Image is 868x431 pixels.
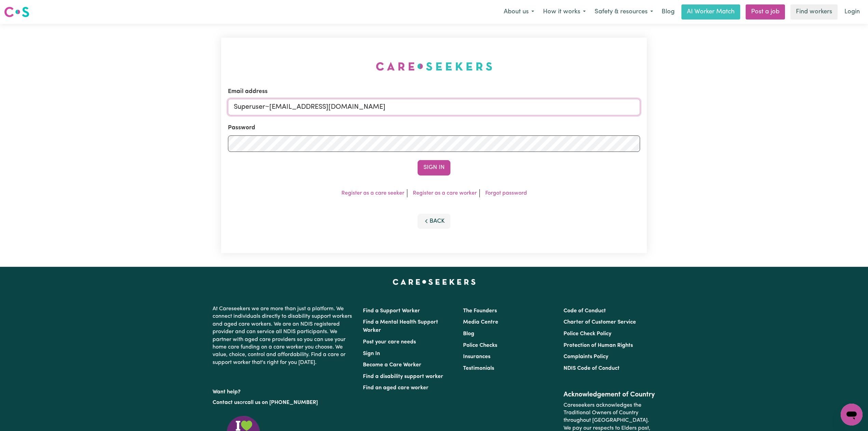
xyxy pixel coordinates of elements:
iframe: Button to launch messaging window [841,404,863,426]
img: Careseekers logo [4,6,29,18]
h2: Acknowledgement of Country [564,391,655,399]
label: Email address [228,87,268,96]
a: Media Centre [463,319,498,325]
a: Complaints Policy [564,354,608,360]
a: Charter of Customer Service [564,319,636,325]
a: Find workers [790,4,838,19]
a: Careseekers home page [393,279,476,285]
a: Careseekers logo [4,4,29,20]
a: Police Check Policy [564,331,611,337]
a: Sign In [363,351,380,356]
a: Blog [463,331,474,337]
a: Register as a care seeker [341,191,404,196]
a: Find a Mental Health Support Worker [363,319,438,333]
a: AI Worker Match [681,4,740,19]
a: Contact us [213,400,240,405]
a: Become a Care Worker [363,362,421,368]
button: How it works [539,5,590,19]
a: Insurances [463,354,490,360]
a: Post a job [746,4,785,19]
button: Sign In [418,160,450,175]
a: Protection of Human Rights [564,343,633,348]
a: Register as a care worker [413,191,477,196]
p: or [213,396,355,409]
p: Want help? [213,386,355,396]
a: Police Checks [463,343,497,348]
button: About us [499,5,539,19]
a: Find a Support Worker [363,308,420,314]
a: Login [840,4,864,19]
a: Find an aged care worker [363,385,429,391]
a: Code of Conduct [564,308,606,314]
button: Back [418,214,450,229]
p: At Careseekers we are more than just a platform. We connect individuals directly to disability su... [213,302,355,369]
a: Blog [657,4,679,19]
input: Email address [228,99,640,115]
a: Forgot password [485,191,527,196]
button: Safety & resources [590,5,657,19]
a: Post your care needs [363,339,416,345]
a: call us on [PHONE_NUMBER] [245,400,318,405]
a: Find a disability support worker [363,374,443,379]
label: Password [228,123,255,132]
a: NDIS Code of Conduct [564,366,620,371]
a: Testimonials [463,366,494,371]
a: The Founders [463,308,497,314]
